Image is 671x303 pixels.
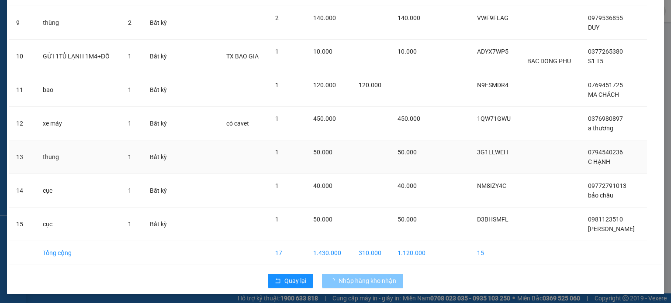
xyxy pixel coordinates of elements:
td: 14 [9,174,36,208]
td: 1.430.000 [306,241,352,265]
td: cục [36,174,121,208]
span: Nhập hàng kho nhận [339,276,396,286]
span: VWF9FLAG [477,14,508,21]
td: 12 [9,107,36,140]
span: 0769451725 [588,82,623,89]
td: 15 [9,208,36,241]
td: bao [36,73,121,107]
span: TX BAO GIA [226,53,259,60]
span: 40.000 [313,182,332,189]
td: 11 [9,73,36,107]
button: Nhập hàng kho nhận [322,274,403,288]
span: NM8IZY4C [477,182,506,189]
td: Tổng cộng [36,241,121,265]
span: 0794540236 [588,149,623,156]
span: 1 [275,182,279,189]
td: xe máy [36,107,121,140]
td: 15 [470,241,520,265]
span: 450.000 [313,115,336,122]
span: 140.000 [313,14,336,21]
span: 50.000 [313,216,332,223]
span: 50.000 [398,216,417,223]
span: 450.000 [398,115,420,122]
span: 09772791013 [588,182,626,189]
span: 0979536855 [588,14,623,21]
span: a thương [588,125,613,132]
span: 50.000 [313,149,332,156]
span: D3BHSMFL [477,216,508,223]
span: 2 [275,14,279,21]
td: Bất kỳ [143,107,176,140]
span: [PERSON_NAME] [588,225,635,232]
td: GỬI 1TỦ LẠNH 1M4+ĐỒ [36,40,121,73]
span: 0377265380 [588,48,623,55]
span: bảo châu [588,192,613,199]
span: 1 [275,149,279,156]
td: Bất kỳ [143,140,176,174]
span: loading [329,278,339,284]
span: S1 T5 [588,58,603,65]
span: 0376980897 [588,115,623,122]
span: C HẠNH [588,158,610,165]
span: DUY [588,24,599,31]
td: 13 [9,140,36,174]
span: 1 [128,153,131,160]
td: cục [36,208,121,241]
span: N9ESMDR4 [477,82,508,89]
td: Bất kỳ [143,174,176,208]
td: 10 [9,40,36,73]
span: BAC DONG PHU [527,58,571,65]
span: 1 [128,120,131,127]
td: Bất kỳ [143,73,176,107]
button: rollbackQuay lại [268,274,313,288]
span: ADYX7WP5 [477,48,508,55]
span: rollback [275,278,281,285]
span: 10.000 [398,48,417,55]
span: có cavet [226,120,249,127]
span: 1 [128,221,131,228]
span: 1QW71GWU [477,115,511,122]
span: Quay lại [284,276,306,286]
td: Bất kỳ [143,6,176,40]
span: 140.000 [398,14,420,21]
td: 310.000 [352,241,390,265]
span: 10.000 [313,48,332,55]
span: MA CHÁCH [588,91,619,98]
span: 1 [275,48,279,55]
td: Bất kỳ [143,208,176,241]
span: 50.000 [398,149,417,156]
span: 1 [128,86,131,93]
span: 0981123510 [588,216,623,223]
span: 3G1LLWEH [477,149,508,156]
td: 1.120.000 [391,241,435,265]
span: 1 [275,115,279,122]
td: Bất kỳ [143,40,176,73]
td: thùng [36,6,121,40]
span: 2 [128,19,131,26]
td: 9 [9,6,36,40]
td: 17 [268,241,306,265]
span: 120.000 [359,82,381,89]
td: thung [36,140,121,174]
span: 120.000 [313,82,336,89]
span: 1 [275,82,279,89]
span: 40.000 [398,182,417,189]
span: 1 [128,53,131,60]
span: 1 [275,216,279,223]
span: 1 [128,187,131,194]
